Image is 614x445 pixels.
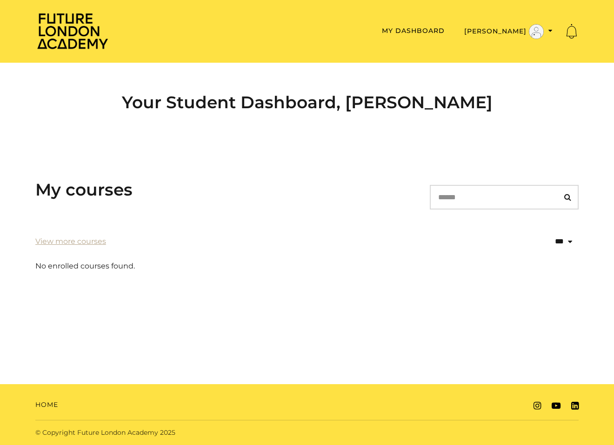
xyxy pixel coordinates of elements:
p: No enrolled courses found. [35,261,579,272]
a: My Dashboard [382,26,445,35]
h2: Your Student Dashboard, [PERSON_NAME] [35,92,579,112]
img: Home Page [35,12,110,50]
a: Home [35,400,58,410]
h3: My courses [35,180,133,200]
div: © Copyright Future London Academy 2025 [28,428,307,438]
select: status [514,229,579,254]
button: Toggle menu [461,24,555,39]
a: View more courses [35,236,106,247]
